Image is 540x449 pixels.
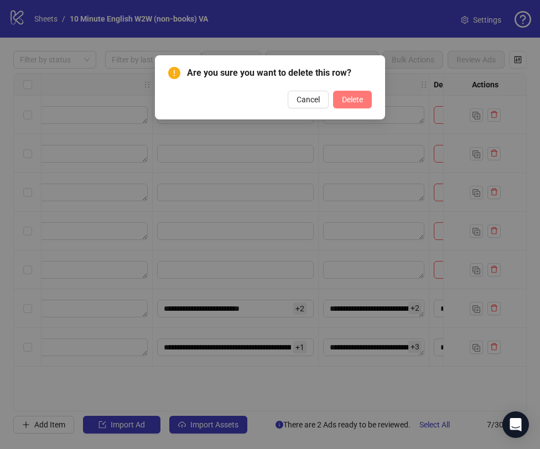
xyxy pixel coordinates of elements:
span: exclamation-circle [168,67,180,79]
span: Cancel [297,95,320,104]
div: Open Intercom Messenger [502,411,529,438]
span: Delete [342,95,363,104]
button: Cancel [288,91,329,108]
span: Are you sure you want to delete this row? [187,66,372,80]
button: Delete [333,91,372,108]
